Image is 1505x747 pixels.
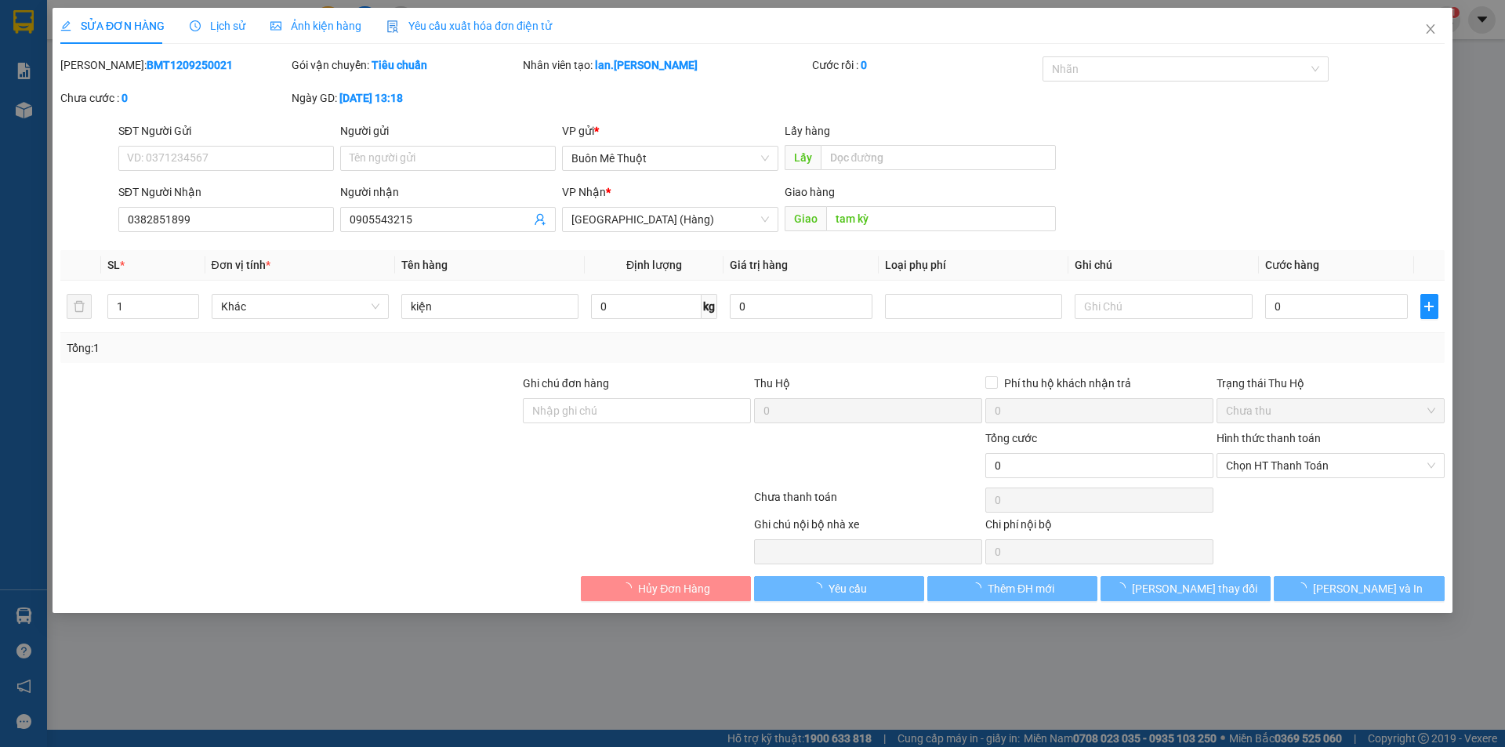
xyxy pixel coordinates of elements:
[1409,8,1452,52] button: Close
[108,259,121,271] span: SL
[785,125,830,137] span: Lấy hàng
[927,576,1097,601] button: Thêm ĐH mới
[988,580,1054,597] span: Thêm ĐH mới
[754,516,982,539] div: Ghi chú nội bộ nhà xe
[1075,294,1253,319] input: Ghi Chú
[67,294,92,319] button: delete
[270,20,281,31] span: picture
[221,295,379,318] span: Khác
[535,213,547,226] span: user-add
[523,377,609,390] label: Ghi chú đơn hàng
[702,294,717,319] span: kg
[190,20,245,32] span: Lịch sử
[829,580,867,597] span: Yêu cầu
[826,206,1056,231] input: Dọc đường
[212,259,270,271] span: Đơn vị tính
[626,259,682,271] span: Định lượng
[754,576,924,601] button: Yêu cầu
[595,59,698,71] b: lan.[PERSON_NAME]
[572,147,769,170] span: Buôn Mê Thuột
[1226,454,1435,477] span: Chọn HT Thanh Toán
[1132,580,1257,597] span: [PERSON_NAME] thay đổi
[401,259,448,271] span: Tên hàng
[292,89,520,107] div: Ngày GD:
[1115,582,1132,593] span: loading
[1313,580,1423,597] span: [PERSON_NAME] và In
[60,89,288,107] div: Chưa cước :
[563,186,607,198] span: VP Nhận
[60,56,288,74] div: [PERSON_NAME]:
[821,145,1056,170] input: Dọc đường
[270,20,361,32] span: Ảnh kiện hàng
[621,582,638,593] span: loading
[1217,432,1321,444] label: Hình thức thanh toán
[572,208,769,231] span: Đà Nẵng (Hàng)
[118,122,334,140] div: SĐT Người Gửi
[340,122,556,140] div: Người gửi
[730,259,788,271] span: Giá trị hàng
[861,59,867,71] b: 0
[118,183,334,201] div: SĐT Người Nhận
[190,20,201,31] span: clock-circle
[1217,375,1445,392] div: Trạng thái Thu Hộ
[339,92,403,104] b: [DATE] 13:18
[523,56,809,74] div: Nhân viên tạo:
[1420,294,1438,319] button: plus
[1101,576,1271,601] button: [PERSON_NAME] thay đổi
[1069,250,1259,281] th: Ghi chú
[60,20,165,32] span: SỬA ĐƠN HÀNG
[1226,399,1435,422] span: Chưa thu
[985,516,1213,539] div: Chi phí nội bộ
[292,56,520,74] div: Gói vận chuyển:
[812,56,1040,74] div: Cước rồi :
[523,398,751,423] input: Ghi chú đơn hàng
[1424,23,1437,35] span: close
[1265,259,1319,271] span: Cước hàng
[811,582,829,593] span: loading
[563,122,778,140] div: VP gửi
[340,183,556,201] div: Người nhận
[121,92,128,104] b: 0
[67,339,581,357] div: Tổng: 1
[60,20,71,31] span: edit
[970,582,988,593] span: loading
[785,186,835,198] span: Giao hàng
[998,375,1137,392] span: Phí thu hộ khách nhận trả
[401,294,578,319] input: VD: Bàn, Ghế
[754,377,790,390] span: Thu Hộ
[752,488,984,516] div: Chưa thanh toán
[386,20,399,33] img: icon
[147,59,233,71] b: BMT1209250021
[372,59,427,71] b: Tiêu chuẩn
[386,20,552,32] span: Yêu cầu xuất hóa đơn điện tử
[1296,582,1313,593] span: loading
[581,576,751,601] button: Hủy Đơn Hàng
[785,145,821,170] span: Lấy
[785,206,826,231] span: Giao
[879,250,1068,281] th: Loại phụ phí
[1275,576,1445,601] button: [PERSON_NAME] và In
[638,580,710,597] span: Hủy Đơn Hàng
[985,432,1037,444] span: Tổng cước
[1421,300,1437,313] span: plus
